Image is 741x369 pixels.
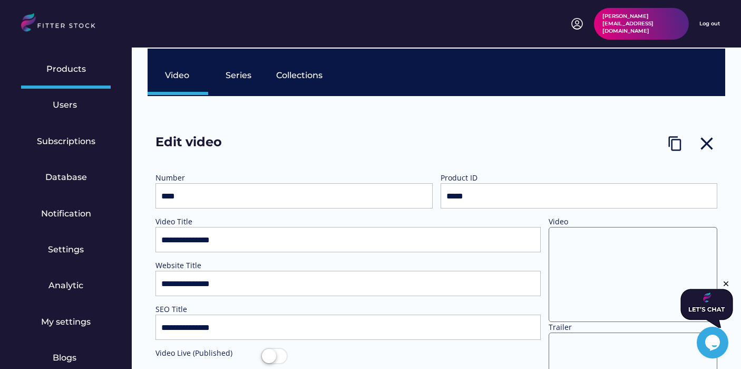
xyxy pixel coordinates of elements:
[155,216,261,227] div: Video Title
[226,70,252,81] div: Series
[48,280,83,291] div: Analytic
[155,348,261,358] div: Video Live (Published)
[46,63,86,75] div: Products
[276,70,323,81] div: Collections
[155,173,261,183] div: Number
[41,208,91,220] div: Notification
[549,322,654,333] div: Trailer
[571,17,583,30] img: profile-circle.svg
[697,327,730,358] iframe: chat widget
[441,173,546,183] div: Product ID
[155,133,261,157] div: Edit video
[680,279,733,328] iframe: chat widget
[21,13,104,35] img: LOGO.svg
[699,20,720,27] div: Log out
[41,316,91,328] div: My settings
[155,260,261,271] div: Website Title
[37,136,95,147] div: Subscriptions
[155,304,261,315] div: SEO Title
[165,70,191,81] div: Video
[48,244,84,256] div: Settings
[602,13,680,35] div: [PERSON_NAME][EMAIL_ADDRESS][DOMAIN_NAME]
[45,172,87,183] div: Database
[696,133,717,154] button: close
[53,99,79,111] div: Users
[549,216,654,227] div: Video
[53,352,79,364] div: Blogs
